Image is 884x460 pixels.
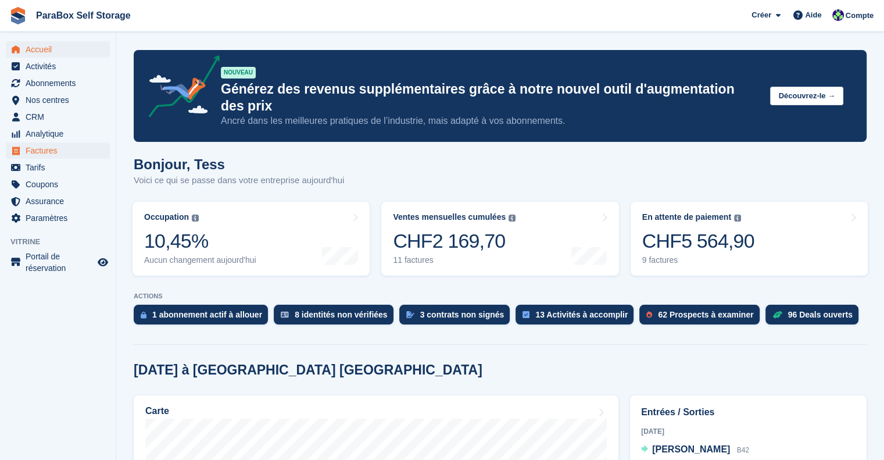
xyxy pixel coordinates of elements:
a: ParaBox Self Storage [31,6,135,25]
div: 1 abonnement actif à allouer [152,310,262,319]
a: menu [6,126,110,142]
div: CHF2 169,70 [393,229,516,253]
p: Ancré dans les meilleures pratiques de l’industrie, mais adapté à vos abonnements. [221,115,761,127]
span: Assurance [26,193,95,209]
a: 1 abonnement actif à allouer [134,305,274,330]
a: menu [6,75,110,91]
img: Tess Bédat [832,9,844,21]
div: [DATE] [641,426,856,437]
a: menu [6,159,110,176]
h1: Bonjour, Tess [134,156,344,172]
h2: Carte [145,406,169,416]
a: Boutique d'aperçu [96,255,110,269]
div: Occupation [144,212,189,222]
a: menu [6,176,110,192]
div: 8 identités non vérifiées [295,310,388,319]
a: [PERSON_NAME] B42 [641,443,749,458]
span: CRM [26,109,95,125]
div: Ventes mensuelles cumulées [393,212,506,222]
p: Voici ce qui se passe dans votre entreprise aujourd'hui [134,174,344,187]
span: Abonnements [26,75,95,91]
span: Analytique [26,126,95,142]
span: Activités [26,58,95,74]
span: Nos centres [26,92,95,108]
span: Accueil [26,41,95,58]
p: Générez des revenus supplémentaires grâce à notre nouvel outil d'augmentation des prix [221,81,761,115]
h2: [DATE] à [GEOGRAPHIC_DATA] [GEOGRAPHIC_DATA] [134,362,482,378]
img: deal-1b604bf984904fb50ccaf53a9ad4b4a5d6e5aea283cecdc64d6e3604feb123c2.svg [772,311,782,319]
a: En attente de paiement CHF5 564,90 9 factures [631,202,868,276]
a: 96 Deals ouverts [765,305,864,330]
div: CHF5 564,90 [642,229,754,253]
span: Aide [805,9,821,21]
a: menu [6,58,110,74]
span: [PERSON_NAME] [652,444,730,454]
span: Créer [751,9,771,21]
button: Découvrez-le → [770,87,843,106]
img: price-adjustments-announcement-icon-8257ccfd72463d97f412b2fc003d46551f7dbcb40ab6d574587a9cd5c0d94... [139,55,220,122]
img: icon-info-grey-7440780725fd019a000dd9b08b2336e03edf1995a4989e88bcd33f0948082b44.svg [734,215,741,222]
span: Vitrine [10,236,116,248]
div: 9 factures [642,255,754,265]
a: 8 identités non vérifiées [274,305,399,330]
div: 3 contrats non signés [420,310,504,319]
a: Occupation 10,45% Aucun changement aujourd'hui [133,202,370,276]
div: En attente de paiement [642,212,731,222]
a: 13 Activités à accomplir [516,305,639,330]
img: contract_signature_icon-13c848040528278c33f63329250d36e43548de30e8caae1d1a13099fd9432cc5.svg [406,311,414,318]
div: 10,45% [144,229,256,253]
img: active_subscription_to_allocate_icon-d502201f5373d7db506a760aba3b589e785aa758c864c3986d89f69b8ff3... [141,311,146,319]
div: Aucun changement aujourd'hui [144,255,256,265]
a: menu [6,142,110,159]
span: Tarifs [26,159,95,176]
a: menu [6,92,110,108]
img: verify_identity-adf6edd0f0f0b5bbfe63781bf79b02c33cf7c696d77639b501bdc392416b5a36.svg [281,311,289,318]
img: prospect-51fa495bee0391a8d652442698ab0144808aea92771e9ea1ae160a38d050c398.svg [646,311,652,318]
span: Paramètres [26,210,95,226]
div: 11 factures [393,255,516,265]
div: 62 Prospects à examiner [658,310,753,319]
div: NOUVEAU [221,67,256,79]
a: menu [6,210,110,226]
div: 96 Deals ouverts [788,310,853,319]
div: 13 Activités à accomplir [535,310,628,319]
a: menu [6,109,110,125]
span: Factures [26,142,95,159]
a: 3 contrats non signés [399,305,516,330]
p: ACTIONS [134,293,867,300]
a: menu [6,251,110,274]
a: menu [6,193,110,209]
span: Compte [846,10,874,22]
a: Ventes mensuelles cumulées CHF2 169,70 11 factures [381,202,618,276]
img: stora-icon-8386f47178a22dfd0bd8f6a31ec36ba5ce8667c1dd55bd0f319d3a0aa187defe.svg [9,7,27,24]
img: icon-info-grey-7440780725fd019a000dd9b08b2336e03edf1995a4989e88bcd33f0948082b44.svg [192,215,199,222]
a: 62 Prospects à examiner [639,305,765,330]
span: Portail de réservation [26,251,95,274]
a: menu [6,41,110,58]
img: task-75834270c22a3079a89374b754ae025e5fb1db73e45f91037f5363f120a921f8.svg [522,311,529,318]
span: B42 [737,446,749,454]
h2: Entrées / Sorties [641,405,856,419]
span: Coupons [26,176,95,192]
img: icon-info-grey-7440780725fd019a000dd9b08b2336e03edf1995a4989e88bcd33f0948082b44.svg [509,215,516,222]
